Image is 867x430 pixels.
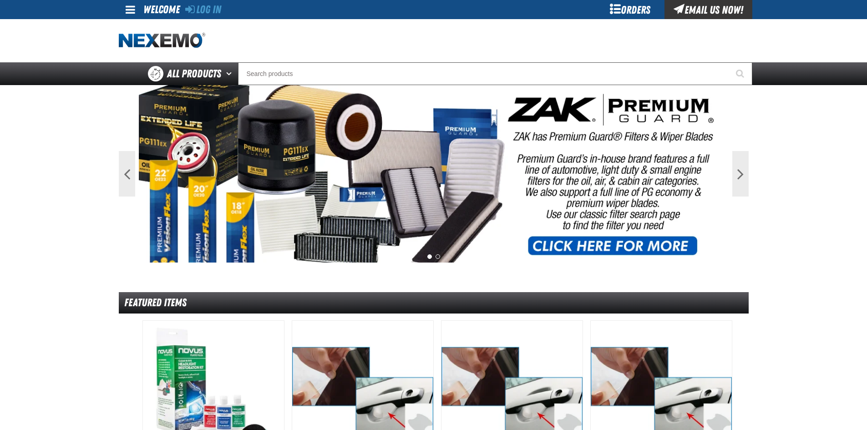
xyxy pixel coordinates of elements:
span: All Products [167,66,221,82]
input: Search [238,62,752,85]
button: 2 of 2 [436,254,440,259]
button: 1 of 2 [427,254,432,259]
button: Start Searching [730,62,752,85]
img: Nexemo logo [119,33,205,49]
button: Previous [119,151,135,197]
button: Next [732,151,749,197]
img: PG Filters & Wipers [139,85,729,263]
div: Featured Items [119,292,749,314]
a: Log In [185,3,221,16]
button: Open All Products pages [223,62,238,85]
